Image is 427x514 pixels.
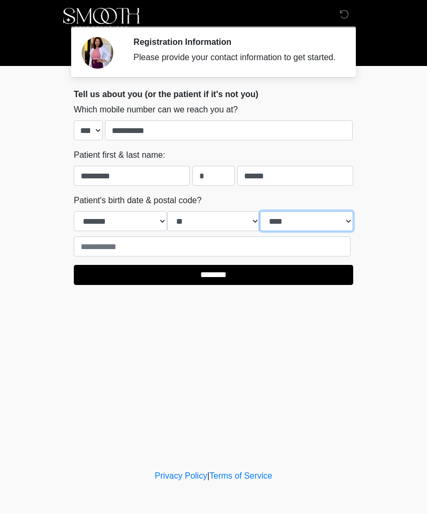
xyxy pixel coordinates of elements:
img: Agent Avatar [82,37,113,69]
a: | [207,471,209,480]
div: Please provide your contact information to get started. [133,51,337,64]
label: Which mobile number can we reach you at? [74,103,238,116]
label: Patient first & last name: [74,149,165,161]
label: Patient's birth date & postal code? [74,194,201,207]
img: Smooth Skin Solutions LLC Logo [63,8,140,29]
h2: Registration Information [133,37,337,47]
a: Terms of Service [209,471,272,480]
a: Privacy Policy [155,471,208,480]
h2: Tell us about you (or the patient if it's not you) [74,89,353,99]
